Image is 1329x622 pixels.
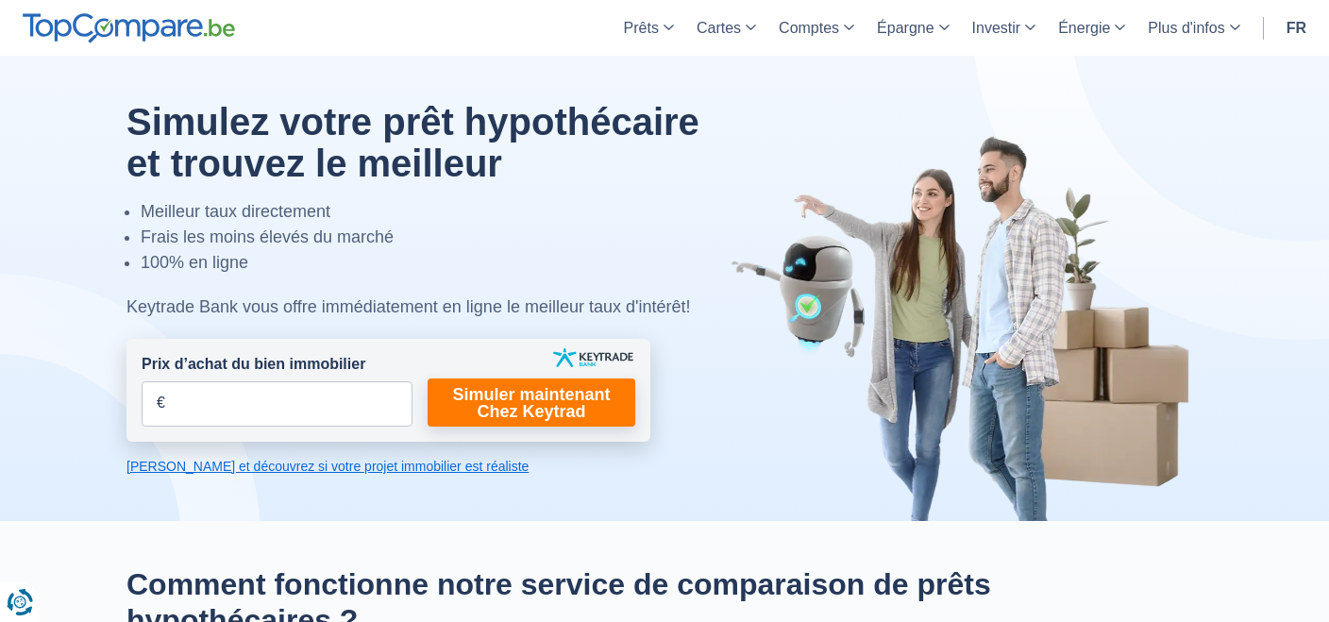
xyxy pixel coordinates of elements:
[157,393,165,414] span: €
[141,250,743,276] li: 100% en ligne
[23,13,235,43] img: TopCompare
[126,294,743,320] div: Keytrade Bank vous offre immédiatement en ligne le meilleur taux d'intérêt!
[126,101,743,184] h1: Simulez votre prêt hypothécaire et trouvez le meilleur
[553,348,633,367] img: keytrade
[141,225,743,250] li: Frais les moins élevés du marché
[731,134,1203,521] img: image-hero
[428,378,635,427] a: Simuler maintenant Chez Keytrad
[141,199,743,225] li: Meilleur taux directement
[126,457,650,476] a: [PERSON_NAME] et découvrez si votre projet immobilier est réaliste
[142,354,365,376] label: Prix d’achat du bien immobilier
